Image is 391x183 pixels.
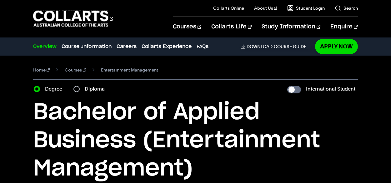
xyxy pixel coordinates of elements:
[33,66,50,74] a: Home
[33,98,358,183] h1: Bachelor of Applied Business (Entertainment Management)
[306,85,355,93] label: International Student
[101,66,158,74] span: Entertainment Management
[213,5,244,11] a: Collarts Online
[33,10,113,27] div: Go to homepage
[335,5,358,11] a: Search
[241,44,311,49] a: DownloadCourse Guide
[287,5,325,11] a: Student Login
[33,43,57,50] a: Overview
[45,85,66,93] label: Degree
[315,39,358,54] a: Apply Now
[197,43,208,50] a: FAQs
[85,85,108,93] label: Diploma
[117,43,137,50] a: Careers
[254,5,277,11] a: About Us
[330,17,358,37] a: Enquire
[142,43,192,50] a: Collarts Experience
[247,44,273,49] span: Download
[65,66,86,74] a: Courses
[62,43,112,50] a: Course Information
[173,17,201,37] a: Courses
[262,17,320,37] a: Study Information
[211,17,252,37] a: Collarts Life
